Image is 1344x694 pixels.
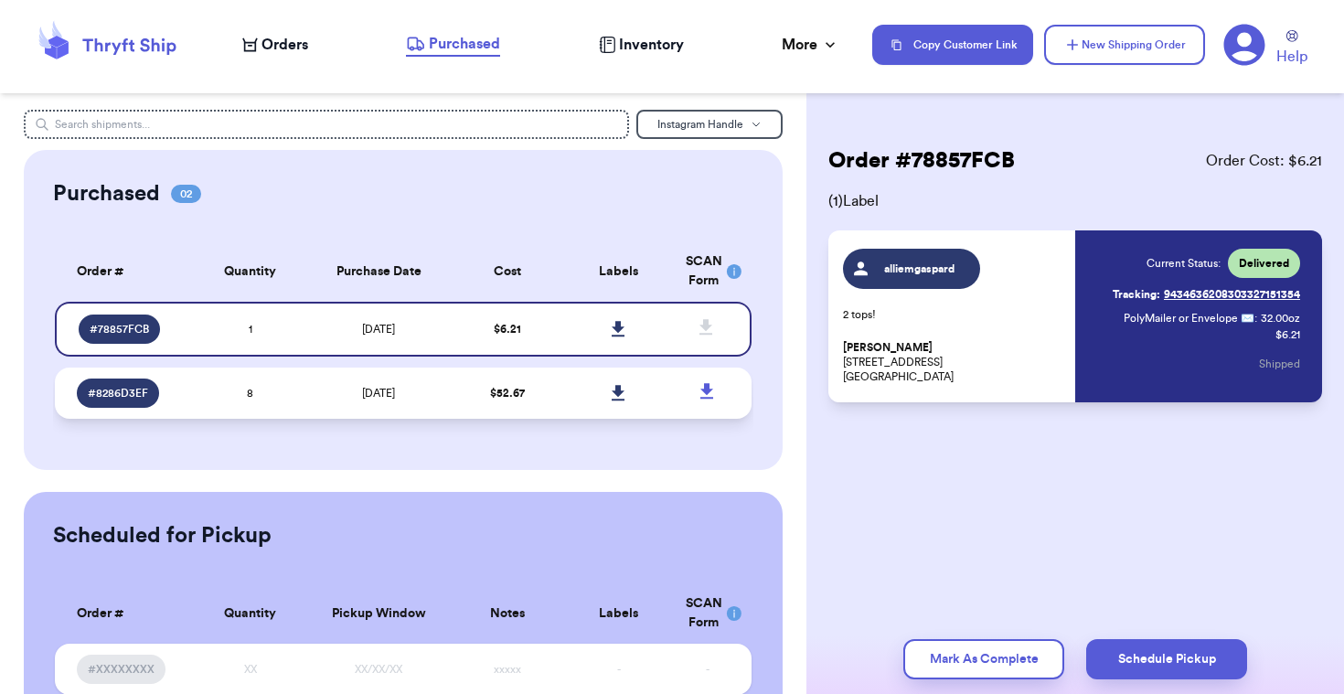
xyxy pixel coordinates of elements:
[490,388,525,399] span: $ 52.67
[494,324,521,335] span: $ 6.21
[195,583,306,644] th: Quantity
[657,119,743,130] span: Instagram Handle
[195,241,306,302] th: Quantity
[828,146,1015,176] h2: Order # 78857FCB
[828,190,1322,212] span: ( 1 ) Label
[563,583,675,644] th: Labels
[242,34,308,56] a: Orders
[1044,25,1205,65] button: New Shipping Order
[903,639,1064,679] button: Mark As Complete
[90,322,149,336] span: # 78857FCB
[249,324,252,335] span: 1
[88,662,155,677] span: #XXXXXXXX
[1124,313,1254,324] span: PolyMailer or Envelope ✉️
[843,307,1064,322] p: 2 tops!
[1113,287,1160,302] span: Tracking:
[88,386,148,400] span: # 8286D3EF
[171,185,201,203] span: 02
[406,33,500,57] a: Purchased
[261,34,308,56] span: Orders
[617,664,621,675] span: -
[53,521,272,550] h2: Scheduled for Pickup
[843,341,933,355] span: [PERSON_NAME]
[55,583,194,644] th: Order #
[686,594,730,633] div: SCAN Form
[686,252,730,291] div: SCAN Form
[244,664,257,675] span: XX
[843,340,1064,384] p: [STREET_ADDRESS] [GEOGRAPHIC_DATA]
[1239,256,1289,271] span: Delivered
[619,34,684,56] span: Inventory
[24,110,628,139] input: Search shipments...
[706,664,709,675] span: -
[1276,46,1307,68] span: Help
[872,25,1033,65] button: Copy Customer Link
[1206,150,1322,172] span: Order Cost: $ 6.21
[1254,311,1257,326] span: :
[1275,327,1300,342] p: $ 6.21
[563,241,675,302] th: Labels
[1261,311,1300,326] span: 32.00 oz
[1086,639,1247,679] button: Schedule Pickup
[1259,344,1300,384] button: Shipped
[247,388,253,399] span: 8
[305,241,452,302] th: Purchase Date
[1113,280,1300,309] a: Tracking:9434636208303327151354
[55,241,194,302] th: Order #
[877,262,964,276] span: alliemgaspard
[1276,30,1307,68] a: Help
[362,388,395,399] span: [DATE]
[362,324,395,335] span: [DATE]
[599,34,684,56] a: Inventory
[452,241,563,302] th: Cost
[636,110,783,139] button: Instagram Handle
[782,34,839,56] div: More
[429,33,500,55] span: Purchased
[452,583,563,644] th: Notes
[1147,256,1221,271] span: Current Status:
[53,179,160,208] h2: Purchased
[494,664,521,675] span: xxxxx
[355,664,402,675] span: XX/XX/XX
[305,583,452,644] th: Pickup Window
